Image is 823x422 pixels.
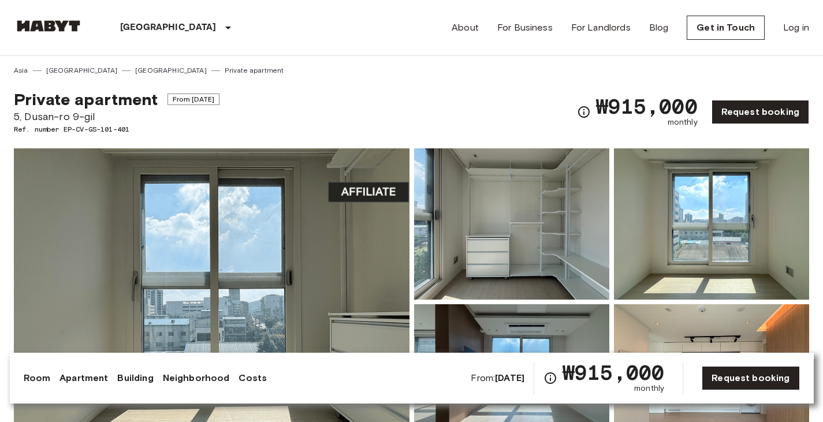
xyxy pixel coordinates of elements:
[471,372,524,384] span: From:
[14,124,219,135] span: Ref. number EP-CV-GS-101-401
[634,383,664,394] span: monthly
[687,16,765,40] a: Get in Touch
[452,21,479,35] a: About
[24,371,51,385] a: Room
[595,96,698,117] span: ₩915,000
[59,371,108,385] a: Apartment
[46,65,118,76] a: [GEOGRAPHIC_DATA]
[649,21,669,35] a: Blog
[702,366,799,390] a: Request booking
[712,100,809,124] a: Request booking
[163,371,230,385] a: Neighborhood
[117,371,153,385] a: Building
[120,21,217,35] p: [GEOGRAPHIC_DATA]
[577,105,591,119] svg: Check cost overview for full price breakdown. Please note that discounts apply to new joiners onl...
[14,65,28,76] a: Asia
[14,89,158,109] span: Private apartment
[167,94,220,105] span: From [DATE]
[14,109,219,124] span: 5, Dusan-ro 9-gil
[497,21,553,35] a: For Business
[414,148,609,300] img: Picture of unit EP-CV-GS-101-401
[614,148,809,300] img: Picture of unit EP-CV-GS-101-401
[571,21,631,35] a: For Landlords
[562,362,664,383] span: ₩915,000
[225,65,284,76] a: Private apartment
[543,371,557,385] svg: Check cost overview for full price breakdown. Please note that discounts apply to new joiners onl...
[495,372,524,383] b: [DATE]
[135,65,207,76] a: [GEOGRAPHIC_DATA]
[14,20,83,32] img: Habyt
[783,21,809,35] a: Log in
[239,371,267,385] a: Costs
[668,117,698,128] span: monthly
